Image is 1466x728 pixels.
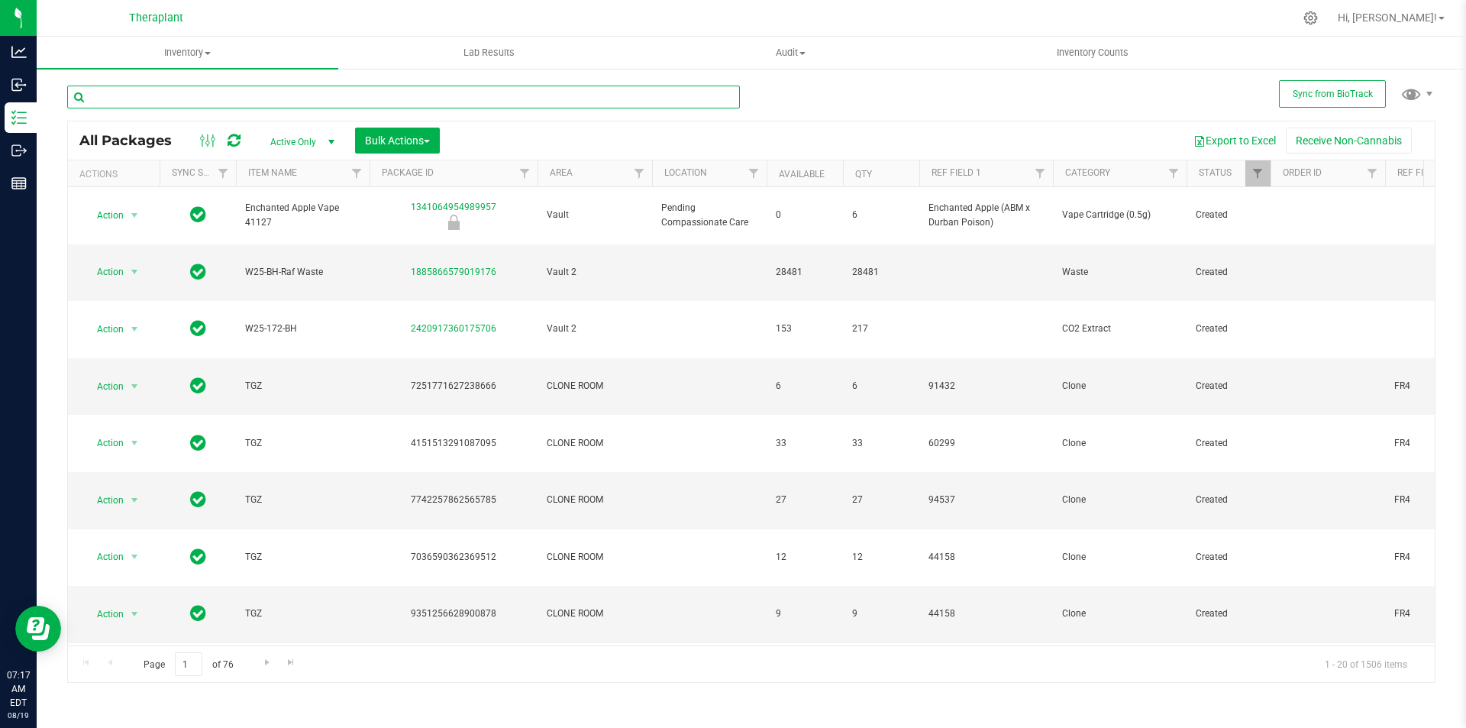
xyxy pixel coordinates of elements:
[79,132,187,149] span: All Packages
[172,167,231,178] a: Sync Status
[1196,265,1261,280] span: Created
[37,46,338,60] span: Inventory
[1313,652,1419,675] span: 1 - 20 of 1506 items
[1062,208,1177,222] span: Vape Cartridge (0.5g)
[367,215,540,230] div: Newly Received
[852,322,910,336] span: 217
[852,265,910,280] span: 28481
[928,436,1044,451] span: 60299
[190,261,206,283] span: In Sync
[190,375,206,396] span: In Sync
[1183,128,1286,154] button: Export to Excel
[11,143,27,158] inline-svg: Outbound
[131,652,246,676] span: Page of 76
[1196,436,1261,451] span: Created
[941,37,1243,69] a: Inventory Counts
[83,261,124,283] span: Action
[83,319,124,340] span: Action
[245,265,360,280] span: W25-BH-Raf Waste
[1283,167,1322,178] a: Order Id
[1062,322,1177,336] span: CO2 Extract
[1196,607,1261,621] span: Created
[852,493,910,507] span: 27
[1161,160,1187,186] a: Filter
[125,432,144,454] span: select
[547,607,643,621] span: CLONE ROOM
[190,204,206,225] span: In Sync
[83,546,124,568] span: Action
[367,436,540,451] div: 4151513291087095
[1338,11,1437,24] span: Hi, [PERSON_NAME]!
[1293,89,1373,99] span: Sync from BioTrack
[245,436,360,451] span: TGZ
[256,652,278,673] a: Go to the next page
[1196,322,1261,336] span: Created
[1036,46,1149,60] span: Inventory Counts
[776,379,834,393] span: 6
[245,493,360,507] span: TGZ
[1286,128,1412,154] button: Receive Non-Cannabis
[190,318,206,339] span: In Sync
[1062,265,1177,280] span: Waste
[11,44,27,60] inline-svg: Analytics
[1279,80,1386,108] button: Sync from BioTrack
[190,603,206,624] span: In Sync
[550,167,573,178] a: Area
[7,668,30,710] p: 07:17 AM EDT
[245,322,360,336] span: W25-172-BH
[1301,11,1320,25] div: Manage settings
[1065,167,1110,178] a: Category
[367,493,540,507] div: 7742257862565785
[547,379,643,393] span: CLONE ROOM
[1360,160,1385,186] a: Filter
[344,160,370,186] a: Filter
[852,379,910,393] span: 6
[37,37,338,69] a: Inventory
[83,432,124,454] span: Action
[211,160,236,186] a: Filter
[776,208,834,222] span: 0
[928,550,1044,565] span: 44158
[852,550,910,565] span: 12
[382,167,434,178] a: Package ID
[547,208,643,222] span: Vault
[1062,607,1177,621] span: Clone
[661,201,757,230] span: Pending Compassionate Care
[83,603,124,625] span: Action
[627,160,652,186] a: Filter
[852,208,910,222] span: 6
[79,169,153,180] div: Actions
[928,607,1044,621] span: 44158
[776,265,834,280] span: 28481
[411,267,496,277] a: 1885866579019176
[7,710,30,721] p: 08/19
[190,546,206,568] span: In Sync
[855,169,872,180] a: Qty
[248,167,297,178] a: Item Name
[1028,160,1053,186] a: Filter
[365,134,430,147] span: Bulk Actions
[11,176,27,191] inline-svg: Reports
[776,322,834,336] span: 153
[125,205,144,226] span: select
[15,606,61,652] iframe: Resource center
[1196,208,1261,222] span: Created
[125,603,144,625] span: select
[125,490,144,511] span: select
[125,261,144,283] span: select
[411,323,496,334] a: 2420917360175706
[11,77,27,92] inline-svg: Inbound
[852,436,910,451] span: 33
[776,607,834,621] span: 9
[245,201,360,230] span: Enchanted Apple Vape 41127
[776,493,834,507] span: 27
[1196,493,1261,507] span: Created
[640,37,941,69] a: Audit
[1062,493,1177,507] span: Clone
[83,205,124,226] span: Action
[776,436,834,451] span: 33
[83,490,124,511] span: Action
[125,376,144,397] span: select
[547,550,643,565] span: CLONE ROOM
[125,546,144,568] span: select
